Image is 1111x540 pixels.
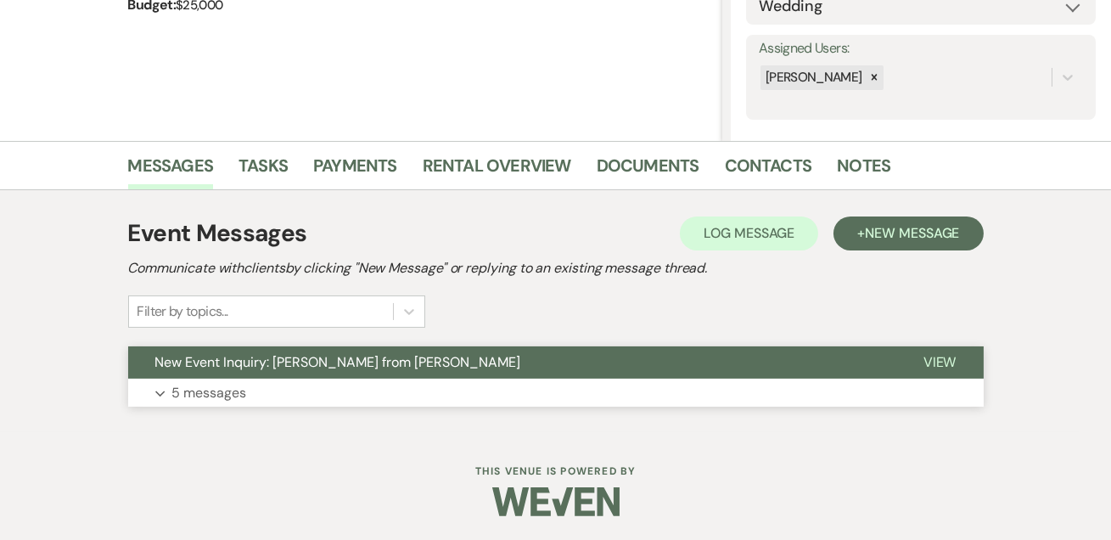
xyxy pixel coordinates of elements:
[128,346,896,379] button: New Event Inquiry: [PERSON_NAME] from [PERSON_NAME]
[837,152,890,189] a: Notes
[137,301,228,322] div: Filter by topics...
[725,152,812,189] a: Contacts
[865,224,959,242] span: New Message
[128,152,214,189] a: Messages
[597,152,699,189] a: Documents
[759,37,1083,61] label: Assigned Users:
[238,152,288,189] a: Tasks
[172,382,247,404] p: 5 messages
[833,217,983,250] button: +New Message
[704,224,794,242] span: Log Message
[680,217,818,250] button: Log Message
[128,216,307,251] h1: Event Messages
[492,472,620,532] img: Weven Logo
[923,353,957,371] span: View
[896,346,984,379] button: View
[155,353,521,371] span: New Event Inquiry: [PERSON_NAME] from [PERSON_NAME]
[128,258,984,278] h2: Communicate with clients by clicking "New Message" or replying to an existing message thread.
[423,152,571,189] a: Rental Overview
[128,379,984,408] button: 5 messages
[760,65,865,90] div: [PERSON_NAME]
[313,152,397,189] a: Payments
